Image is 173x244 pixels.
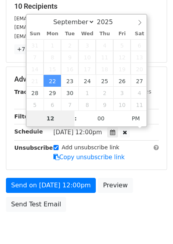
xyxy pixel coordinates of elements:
[113,99,131,111] span: October 10, 2025
[6,178,96,193] a: Send on [DATE] 12:00pm
[96,87,113,99] span: October 2, 2025
[78,99,96,111] span: October 8, 2025
[44,63,61,75] span: September 15, 2025
[96,39,113,51] span: September 4, 2025
[61,87,78,99] span: September 30, 2025
[14,33,103,39] small: [EMAIL_ADDRESS][DOMAIN_NAME]
[78,39,96,51] span: September 3, 2025
[95,18,123,26] input: Year
[14,128,43,135] strong: Schedule
[131,87,148,99] span: October 4, 2025
[44,87,61,99] span: September 29, 2025
[78,51,96,63] span: September 10, 2025
[113,51,131,63] span: September 12, 2025
[27,75,44,87] span: September 21, 2025
[113,39,131,51] span: September 5, 2025
[74,111,77,126] span: :
[78,31,96,36] span: Wed
[62,143,120,152] label: Add unsubscribe link
[6,197,66,212] a: Send Test Email
[133,206,173,244] iframe: Chat Widget
[113,87,131,99] span: October 3, 2025
[131,63,148,75] span: September 20, 2025
[96,51,113,63] span: September 11, 2025
[14,89,41,95] strong: Tracking
[61,63,78,75] span: September 16, 2025
[44,31,61,36] span: Mon
[77,111,125,126] input: Minute
[61,31,78,36] span: Tue
[131,99,148,111] span: October 11, 2025
[125,111,147,126] span: Click to toggle
[61,99,78,111] span: October 7, 2025
[27,87,44,99] span: September 28, 2025
[14,113,34,120] strong: Filters
[44,99,61,111] span: October 6, 2025
[44,51,61,63] span: September 8, 2025
[96,31,113,36] span: Thu
[27,31,44,36] span: Sun
[131,31,148,36] span: Sat
[96,63,113,75] span: September 18, 2025
[78,75,96,87] span: September 24, 2025
[27,51,44,63] span: September 7, 2025
[27,111,75,126] input: Hour
[27,39,44,51] span: August 31, 2025
[44,39,61,51] span: September 1, 2025
[61,75,78,87] span: September 23, 2025
[14,44,44,54] a: +7 more
[14,145,53,151] strong: Unsubscribe
[78,87,96,99] span: October 1, 2025
[113,75,131,87] span: September 26, 2025
[131,75,148,87] span: September 27, 2025
[131,51,148,63] span: September 13, 2025
[14,24,103,30] small: [EMAIL_ADDRESS][DOMAIN_NAME]
[61,39,78,51] span: September 2, 2025
[61,51,78,63] span: September 9, 2025
[14,75,159,84] h5: Advanced
[131,39,148,51] span: September 6, 2025
[14,2,159,11] h5: 10 Recipients
[113,63,131,75] span: September 19, 2025
[96,75,113,87] span: September 25, 2025
[113,31,131,36] span: Fri
[53,129,102,136] span: [DATE] 12:00pm
[78,63,96,75] span: September 17, 2025
[14,15,103,21] small: [EMAIL_ADDRESS][DOMAIN_NAME]
[96,99,113,111] span: October 9, 2025
[44,75,61,87] span: September 22, 2025
[98,178,133,193] a: Preview
[27,99,44,111] span: October 5, 2025
[27,63,44,75] span: September 14, 2025
[53,154,125,161] a: Copy unsubscribe link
